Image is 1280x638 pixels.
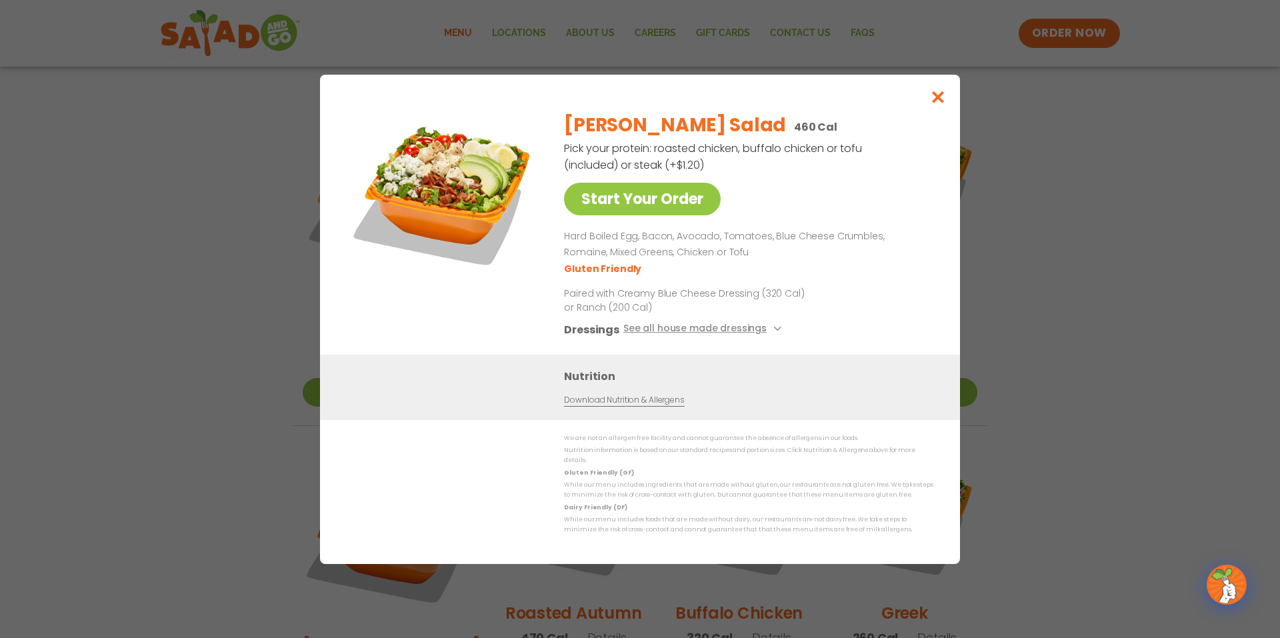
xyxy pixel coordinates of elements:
[564,261,643,275] li: Gluten Friendly
[623,321,785,337] button: See all house made dressings
[564,480,933,501] p: While our menu includes ingredients that are made without gluten, our restaurants are not gluten ...
[564,183,721,215] a: Start Your Order
[564,503,627,511] strong: Dairy Friendly (DF)
[564,111,786,139] h2: [PERSON_NAME] Salad
[917,75,960,119] button: Close modal
[794,119,837,135] p: 460 Cal
[564,229,928,261] p: Hard Boiled Egg, Bacon, Avocado, Tomatoes, Blue Cheese Crumbles, Romaine, Mixed Greens, Chicken o...
[564,433,933,443] p: We are not an allergen free facility and cannot guarantee the absence of allergens in our foods.
[564,321,619,337] h3: Dressings
[564,515,933,535] p: While our menu includes foods that are made without dairy, our restaurants are not dairy free. We...
[564,286,811,314] p: Paired with Creamy Blue Cheese Dressing (320 Cal) or Ranch (200 Cal)
[564,367,940,384] h3: Nutrition
[564,445,933,466] p: Nutrition information is based on our standard recipes and portion sizes. Click Nutrition & Aller...
[564,468,633,476] strong: Gluten Friendly (GF)
[1208,566,1245,603] img: wpChatIcon
[564,393,684,406] a: Download Nutrition & Allergens
[350,101,537,288] img: Featured product photo for Cobb Salad
[564,140,864,173] p: Pick your protein: roasted chicken, buffalo chicken or tofu (included) or steak (+$1.20)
